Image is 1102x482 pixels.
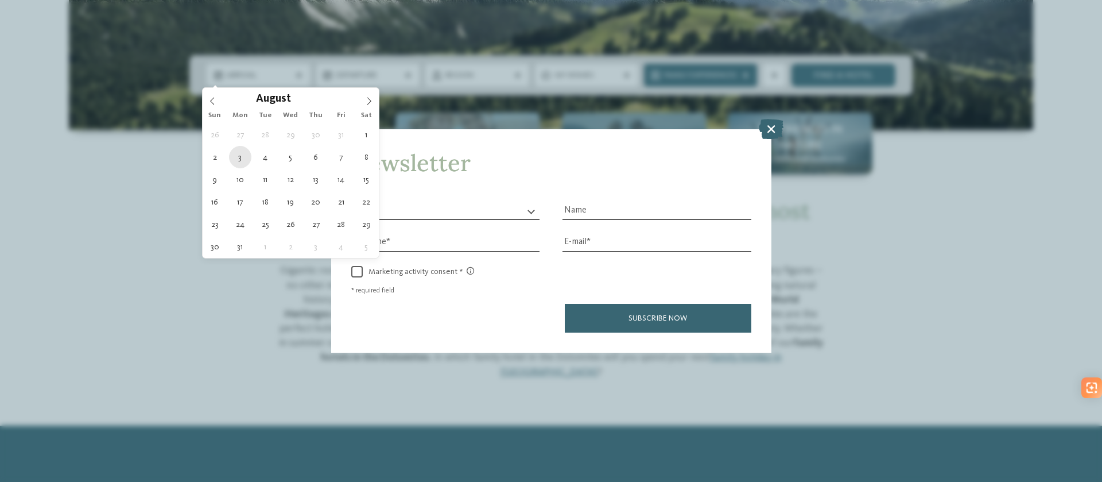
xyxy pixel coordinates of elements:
span: August 31, 2026 [229,236,251,258]
span: Tue [253,112,278,119]
span: July 30, 2026 [305,124,327,146]
span: August 25, 2026 [254,213,277,236]
span: July 29, 2026 [280,124,302,146]
span: August 28, 2026 [330,213,352,236]
span: September 4, 2026 [330,236,352,258]
span: August 12, 2026 [280,168,302,191]
span: September 5, 2026 [355,236,378,258]
span: August 24, 2026 [229,213,251,236]
span: August 4, 2026 [254,146,277,168]
span: September 2, 2026 [280,236,302,258]
span: August 23, 2026 [204,213,226,236]
span: August 13, 2026 [305,168,327,191]
span: Wed [278,112,303,119]
span: August 26, 2026 [280,213,302,236]
span: August 2, 2026 [204,146,226,168]
span: August 30, 2026 [204,236,226,258]
span: August 29, 2026 [355,213,378,236]
span: August 22, 2026 [355,191,378,213]
span: August 1, 2026 [355,124,378,146]
span: Fri [328,112,354,119]
span: August [256,94,291,105]
span: September 3, 2026 [305,236,327,258]
span: August 16, 2026 [204,191,226,213]
span: Sat [354,112,379,119]
span: August 27, 2026 [305,213,327,236]
span: August 7, 2026 [330,146,352,168]
span: August 5, 2026 [280,146,302,168]
span: Sun [203,112,228,119]
span: July 27, 2026 [229,124,251,146]
span: August 3, 2026 [229,146,251,168]
span: August 10, 2026 [229,168,251,191]
span: August 21, 2026 [330,191,352,213]
span: July 28, 2026 [254,124,277,146]
input: Year [291,92,329,105]
span: July 26, 2026 [204,124,226,146]
span: Mon [227,112,253,119]
span: August 17, 2026 [229,191,251,213]
span: Marketing activity consent [363,267,474,277]
span: July 31, 2026 [330,124,352,146]
span: August 20, 2026 [305,191,327,213]
span: August 11, 2026 [254,168,277,191]
button: Subscribe now [565,304,751,333]
span: August 8, 2026 [355,146,378,168]
span: August 19, 2026 [280,191,302,213]
span: Newsletter [351,148,471,178]
span: August 18, 2026 [254,191,277,213]
span: August 14, 2026 [330,168,352,191]
span: September 1, 2026 [254,236,277,258]
span: August 9, 2026 [204,168,226,191]
span: August 15, 2026 [355,168,378,191]
span: * required field [351,287,394,294]
span: Thu [303,112,328,119]
span: August 6, 2026 [305,146,327,168]
span: Subscribe now [628,314,687,322]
